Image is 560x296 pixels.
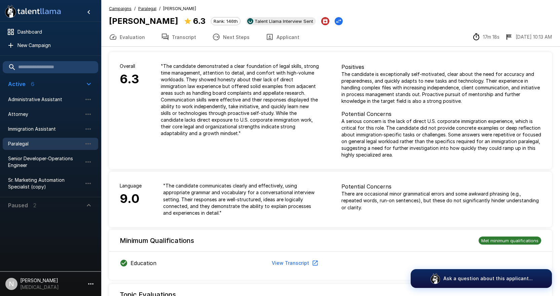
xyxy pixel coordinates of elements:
[341,182,542,191] p: Potential Concerns
[211,18,240,24] span: Rank: 146th
[443,275,533,282] p: Ask a question about this applicant...
[204,28,258,46] button: Next Steps
[120,63,139,70] p: Overall
[341,191,542,211] p: There are occasional minor grammatical errors and some awkward phrasing (e.g., repeated words, ru...
[341,71,542,104] p: The candidate is exceptionally self-motivated, clear about the need for accuracy and preparedness...
[516,34,552,40] p: [DATE] 10:13 AM
[163,182,320,216] p: " The candidate communicates clearly and effectively, using appropriate grammar and vocabulary fo...
[335,17,343,25] button: Change Stage
[505,33,552,41] div: The date and time when the interview was completed
[341,118,542,158] p: A serious concern is the lack of direct U.S. corporate immigration experience, which is critical ...
[109,16,178,26] b: [PERSON_NAME]
[411,269,552,288] button: Ask a question about this applicant...
[163,5,196,12] span: [PERSON_NAME]
[134,5,136,12] span: /
[120,70,139,89] h6: 6.3
[120,189,142,209] h6: 9.0
[193,16,206,26] b: 6.3
[246,17,316,25] div: View profile in UKG
[120,235,194,246] h6: Minimum Qualifications
[341,63,542,71] p: Positives
[483,34,499,40] p: 17m 18s
[120,182,142,189] p: Language
[161,63,320,137] p: " The candidate demonstrated a clear foundation of legal skills, strong time management, attentio...
[269,257,320,269] button: View Transcript
[430,273,441,284] img: logo_glasses@2x.png
[138,6,156,11] u: Paralegal
[479,238,541,243] span: Met minimum qualifications
[258,28,307,46] button: Applicant
[341,110,542,118] p: Potential Concerns
[153,28,204,46] button: Transcript
[472,33,499,41] div: The time between starting and completing the interview
[159,5,160,12] span: /
[247,18,253,24] img: ukg_logo.jpeg
[101,28,153,46] button: Evaluation
[130,259,156,267] p: Education
[109,6,132,11] u: Campaigns
[321,17,329,25] button: Archive Applicant
[252,18,316,24] span: Talent Llama Interview Sent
